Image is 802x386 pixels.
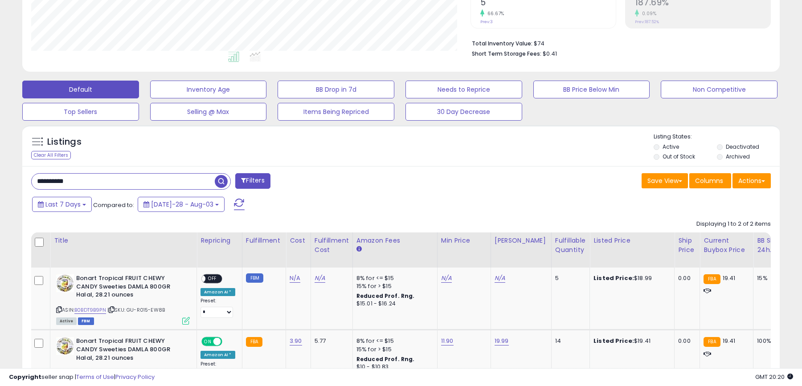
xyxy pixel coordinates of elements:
[678,274,693,282] div: 0.00
[405,103,522,121] button: 30 Day Decrease
[480,19,493,24] small: Prev: 3
[726,143,759,150] label: Deactivated
[290,337,302,345] a: 3.90
[315,337,346,345] div: 5.77
[47,136,82,148] h5: Listings
[56,274,74,292] img: 61OG+mMfgHL._SL40_.jpg
[593,236,671,245] div: Listed Price
[689,173,731,188] button: Columns
[441,236,487,245] div: Min Price
[704,236,749,255] div: Current Buybox Price
[151,200,213,209] span: [DATE]-28 - Aug-03
[663,143,679,150] label: Active
[757,274,786,282] div: 15%
[533,81,650,98] button: BB Price Below Min
[696,220,771,228] div: Displaying 1 to 2 of 2 items
[356,300,430,308] div: $15.01 - $16.24
[76,373,114,381] a: Terms of Use
[56,337,74,355] img: 61OG+mMfgHL._SL40_.jpg
[755,373,793,381] span: 2025-08-11 20:20 GMT
[115,373,155,381] a: Privacy Policy
[200,351,235,359] div: Amazon AI *
[78,317,94,325] span: FBM
[54,236,193,245] div: Title
[593,337,634,345] b: Listed Price:
[555,337,583,345] div: 14
[642,173,688,188] button: Save View
[356,355,415,363] b: Reduced Prof. Rng.
[593,274,634,282] b: Listed Price:
[704,274,720,284] small: FBA
[356,236,434,245] div: Amazon Fees
[678,337,693,345] div: 0.00
[555,236,586,255] div: Fulfillable Quantity
[695,176,723,185] span: Columns
[278,81,394,98] button: BB Drop in 7d
[221,338,235,345] span: OFF
[732,173,771,188] button: Actions
[235,173,270,189] button: Filters
[356,245,362,253] small: Amazon Fees.
[76,337,184,364] b: Bonart Tropical FRUIT CHEWY CANDY Sweeties DAMLA 800GR Halal, 28.21 ounces
[290,274,300,283] a: N/A
[356,345,430,353] div: 15% for > $15
[200,288,235,296] div: Amazon AI *
[723,274,736,282] span: 19.41
[654,133,779,141] p: Listing States:
[757,337,786,345] div: 100%
[32,197,92,212] button: Last 7 Days
[356,292,415,300] b: Reduced Prof. Rng.
[726,153,750,160] label: Archived
[661,81,777,98] button: Non Competitive
[484,10,504,17] small: 66.67%
[472,37,764,48] li: $74
[593,274,667,282] div: $18.99
[543,49,557,58] span: $0.41
[76,274,184,301] b: Bonart Tropical FRUIT CHEWY CANDY Sweeties DAMLA 800GR Halal, 28.21 ounces
[31,151,71,159] div: Clear All Filters
[441,274,452,283] a: N/A
[472,40,532,47] b: Total Inventory Value:
[704,337,720,347] small: FBA
[150,103,267,121] button: Selling @ Max
[200,236,238,245] div: Repricing
[723,337,736,345] span: 19.41
[356,337,430,345] div: 8% for <= $15
[202,338,213,345] span: ON
[205,275,220,283] span: OFF
[45,200,81,209] span: Last 7 Days
[555,274,583,282] div: 5
[495,274,505,283] a: N/A
[495,236,548,245] div: [PERSON_NAME]
[200,298,235,318] div: Preset:
[757,236,790,255] div: BB Share 24h.
[315,236,349,255] div: Fulfillment Cost
[22,103,139,121] button: Top Sellers
[290,236,307,245] div: Cost
[635,19,659,24] small: Prev: 187.52%
[663,153,695,160] label: Out of Stock
[138,197,225,212] button: [DATE]-28 - Aug-03
[315,274,325,283] a: N/A
[593,337,667,345] div: $19.41
[278,103,394,121] button: Items Being Repriced
[107,306,165,313] span: | SKU: GU-R015-EW8B
[472,50,541,57] b: Short Term Storage Fees:
[405,81,522,98] button: Needs to Reprice
[356,282,430,290] div: 15% for > $15
[22,81,139,98] button: Default
[441,337,454,345] a: 11.90
[74,306,106,314] a: B0BDT9B9PN
[150,81,267,98] button: Inventory Age
[246,236,282,245] div: Fulfillment
[9,373,41,381] strong: Copyright
[246,337,262,347] small: FBA
[678,236,696,255] div: Ship Price
[495,337,509,345] a: 19.99
[356,274,430,282] div: 8% for <= $15
[93,201,134,209] span: Compared to:
[56,317,77,325] span: All listings currently available for purchase on Amazon
[9,373,155,382] div: seller snap | |
[639,10,657,17] small: 0.09%
[56,274,190,324] div: ASIN:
